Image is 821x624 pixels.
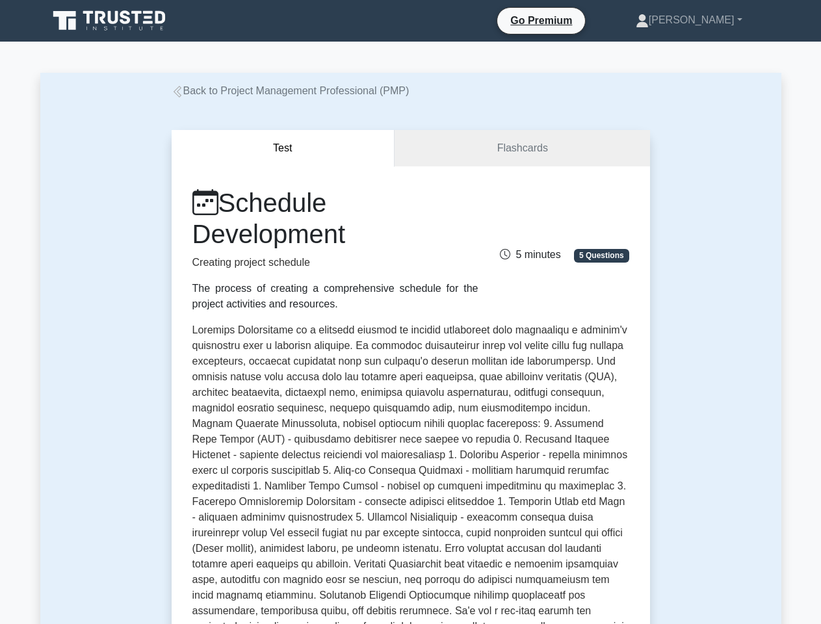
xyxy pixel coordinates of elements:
[500,249,560,260] span: 5 minutes
[502,12,580,29] a: Go Premium
[192,281,478,312] div: The process of creating a comprehensive schedule for the project activities and resources.
[172,85,410,96] a: Back to Project Management Professional (PMP)
[574,249,629,262] span: 5 Questions
[395,130,649,167] a: Flashcards
[192,187,478,250] h1: Schedule Development
[172,130,395,167] button: Test
[605,7,774,33] a: [PERSON_NAME]
[192,255,478,270] p: Creating project schedule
